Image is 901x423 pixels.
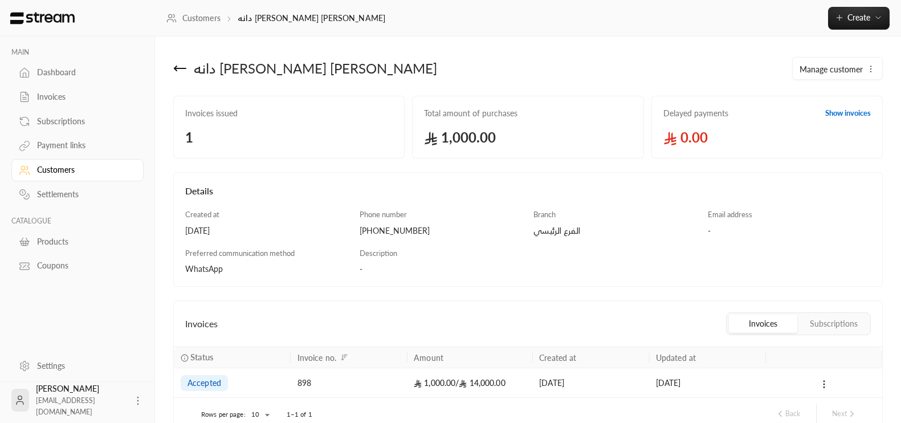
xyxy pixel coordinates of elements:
span: WhatsApp [185,264,223,274]
span: Invoices [185,317,218,331]
div: Coupons [37,260,129,271]
a: Customers [166,13,221,24]
p: 1–1 of 1 [287,410,312,419]
a: Delayed paymentsShow invoices 0.00 [651,96,883,158]
div: Subscriptions [37,116,129,127]
span: 1,000.00 / [414,378,459,388]
img: Logo [9,12,76,25]
div: دانه [PERSON_NAME] [PERSON_NAME] [194,59,437,78]
span: Phone number [360,210,407,219]
a: Dashboard [11,62,144,84]
p: Rows per page: [201,410,246,419]
p: MAIN [11,48,144,57]
span: Details [185,185,213,196]
div: Invoices [37,91,129,103]
span: Status [190,351,213,363]
span: Email address [708,210,752,219]
div: [DATE] [539,368,642,397]
div: - [360,263,697,275]
span: Manage customer [800,63,863,75]
div: 14,000.00 [414,368,525,397]
div: Invoice no. [297,353,336,363]
div: Updated at [656,353,696,363]
span: 0.00 [663,128,871,147]
button: Subscriptions [800,315,868,333]
div: Payment links [37,140,129,151]
button: Create [828,7,890,30]
p: CATALOGUE [11,217,144,226]
span: Created at [185,210,219,219]
div: 898 [297,368,401,397]
span: Create [847,13,870,22]
span: Preferred communication method [185,249,295,258]
p: دانه [PERSON_NAME] [PERSON_NAME] [238,13,385,24]
div: Settings [37,360,129,372]
div: [DATE] [185,225,348,237]
div: Dashboard [37,67,129,78]
div: Created at [539,353,576,363]
span: Invoices issued [185,108,393,119]
span: accepted [187,377,221,389]
span: 1,000.00 [424,128,631,147]
div: Amount [414,353,443,363]
div: [PERSON_NAME] [36,383,125,417]
div: Products [37,236,129,247]
div: Settlements [37,189,129,200]
div: الفرع الرئيسي [533,225,696,237]
span: Branch [533,210,556,219]
a: Payment links [11,135,144,157]
a: Settings [11,355,144,377]
nav: breadcrumb [166,13,385,24]
a: Show invoices [825,108,871,119]
a: Coupons [11,255,144,277]
span: Description [360,249,397,258]
span: Delayed payments [663,108,728,119]
a: Settlements [11,184,144,206]
div: [DATE] [656,368,759,397]
div: 10 [246,408,273,422]
a: Customers [11,159,144,181]
button: Manage customer [793,58,882,80]
span: [EMAIL_ADDRESS][DOMAIN_NAME] [36,396,95,416]
a: Subscriptions [11,110,144,132]
div: [PHONE_NUMBER] [360,225,523,237]
div: - [708,225,871,237]
button: Sort [337,351,351,364]
span: 1 [185,128,393,147]
a: Products [11,230,144,253]
button: Invoices [729,315,797,333]
div: Customers [37,164,129,176]
a: Invoices [11,86,144,108]
span: Total amount of purchases [424,108,631,119]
